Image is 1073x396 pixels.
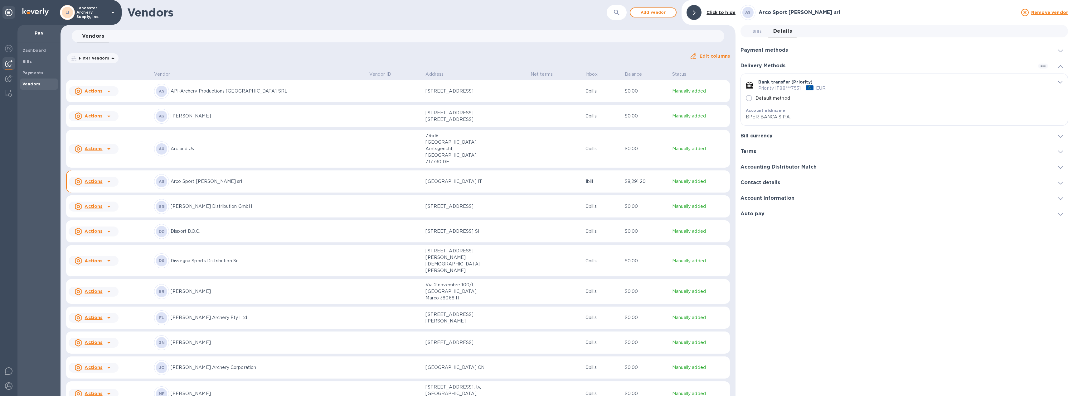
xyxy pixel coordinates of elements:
[159,179,164,184] b: AS
[5,45,12,52] img: Foreign exchange
[585,113,620,119] p: 0 bills
[759,10,1017,16] h3: Arco Sport [PERSON_NAME] srl
[585,71,606,78] span: Inbox
[85,340,102,345] u: Actions
[585,203,620,210] p: 0 bills
[171,364,364,371] p: [PERSON_NAME] Archery Corporation
[740,180,780,186] h3: Contact details
[585,71,598,78] p: Inbox
[171,288,364,295] p: [PERSON_NAME]
[672,178,727,185] p: Manually added
[585,228,620,235] p: 0 bills
[85,113,102,118] u: Actions
[630,7,677,17] button: Add vendor
[22,82,41,86] b: Vendors
[66,10,70,15] b: LI
[425,203,488,210] p: [STREET_ADDRESS]
[745,10,751,15] b: AS
[585,314,620,321] p: 0 bills
[740,195,794,201] h3: Account Information
[85,179,102,184] u: Actions
[635,9,671,16] span: Add vendor
[85,146,102,151] u: Actions
[171,258,364,264] p: Dissegna Sports Distribution Srl
[740,133,773,139] h3: Bill currency
[171,228,364,235] p: Disport D.O.O.
[159,258,164,263] b: DS
[585,178,620,185] p: 1 bill
[758,85,801,92] p: Priority IT88***7531
[425,132,488,165] p: 79618 [GEOGRAPHIC_DATA], Amtsgericht, [GEOGRAPHIC_DATA], 717730 DE
[672,339,727,346] p: Manually added
[585,258,620,264] p: 0 bills
[85,258,102,263] u: Actions
[625,178,667,185] p: $8,291.20
[625,339,667,346] p: $0.00
[159,289,164,294] b: ER
[625,88,667,94] p: $0.00
[159,315,164,320] b: FL
[425,311,488,324] p: [STREET_ADDRESS][PERSON_NAME]
[425,71,444,78] p: Address
[746,114,1036,120] p: BPER BANCA S.P.A.
[425,228,488,235] p: [STREET_ADDRESS] SI
[746,108,785,113] b: Account nickname
[672,228,727,235] p: Manually added
[706,10,736,15] b: Click to hide
[740,164,817,170] h3: Accounting Distributor Match
[22,30,56,36] p: Pay
[625,364,667,371] p: $0.00
[85,315,102,320] u: Actions
[758,79,813,85] p: Bank transfer (Priority)
[752,28,762,35] span: Bills
[159,114,165,118] b: AG
[625,314,667,321] p: $0.00
[159,365,164,370] b: JC
[740,47,788,53] h3: Payment methods
[425,88,488,94] p: [STREET_ADDRESS]
[672,288,727,295] p: Manually added
[171,178,364,185] p: Arco Sport [PERSON_NAME] srl
[22,8,49,16] img: Logo
[740,211,765,217] h3: Auto pay
[740,63,785,69] h3: Delivery Methods
[85,204,102,209] u: Actions
[740,74,1068,128] div: default-method
[425,282,488,301] p: Via 2 novembre 100/t, [GEOGRAPHIC_DATA], Marco 38068 IT
[700,54,730,59] u: Edit columns
[171,88,364,94] p: API-Archery Productions [GEOGRAPHIC_DATA] SRL
[171,146,364,152] p: Arc and Us
[672,314,727,321] p: Manually added
[159,229,165,234] b: DD
[625,71,642,78] p: Balance
[585,88,620,94] p: 0 bills
[22,59,32,64] b: Bills
[1031,10,1068,15] u: Remove vendor
[625,113,667,119] p: $0.00
[585,146,620,152] p: 0 bills
[158,204,165,209] b: BG
[672,88,727,94] p: Manually added
[159,146,165,151] b: AU
[672,203,727,210] p: Manually added
[625,71,650,78] span: Balance
[22,48,46,53] b: Dashboard
[425,248,488,274] p: [STREET_ADDRESS][PERSON_NAME][DEMOGRAPHIC_DATA][PERSON_NAME]
[425,178,488,185] p: [GEOGRAPHIC_DATA] IT
[531,71,553,78] p: Net terms
[85,365,102,370] u: Actions
[672,71,686,78] p: Status
[2,6,15,19] div: Unpin categories
[171,203,364,210] p: [PERSON_NAME] Distribution GmbH
[127,6,607,19] h1: Vendors
[585,288,620,295] p: 0 bills
[159,89,164,93] b: AS
[425,364,488,371] p: [GEOGRAPHIC_DATA] CN
[171,339,364,346] p: [PERSON_NAME]
[425,339,488,346] p: [STREET_ADDRESS]
[672,258,727,264] p: Manually added
[76,55,109,61] p: Filter Vendors
[755,95,790,102] p: Default method
[816,85,826,92] p: EUR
